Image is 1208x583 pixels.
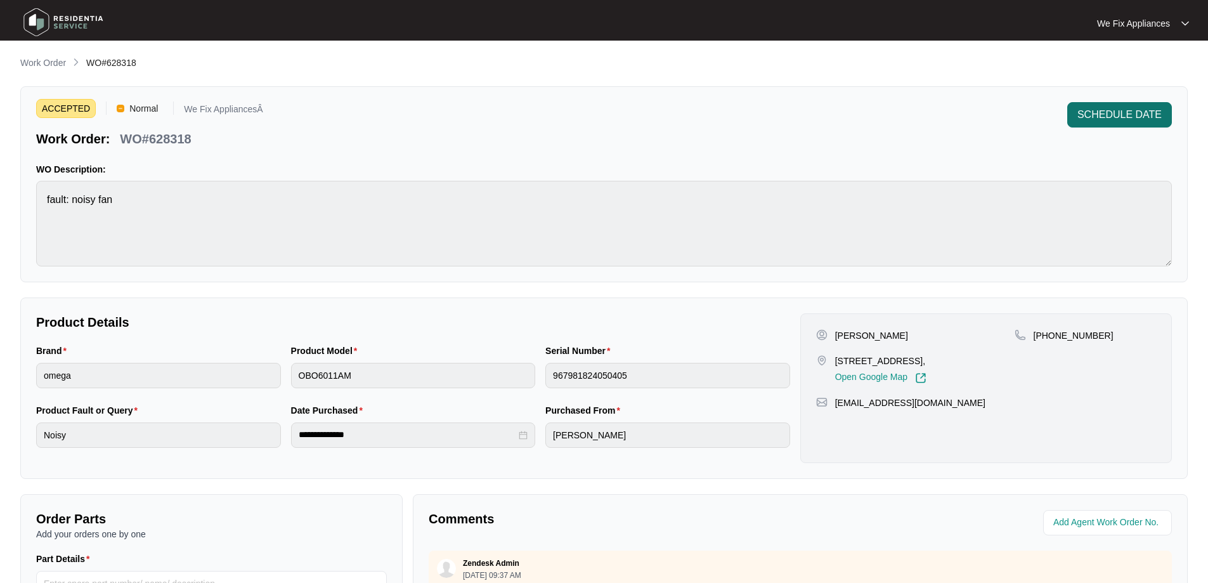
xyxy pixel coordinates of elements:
[1067,102,1172,128] button: SCHEDULE DATE
[1015,329,1026,341] img: map-pin
[835,355,926,367] p: [STREET_ADDRESS],
[545,363,790,388] input: Serial Number
[36,163,1172,176] p: WO Description:
[1077,107,1162,122] span: SCHEDULE DATE
[1181,20,1189,27] img: dropdown arrow
[463,572,521,579] p: [DATE] 09:37 AM
[18,56,68,70] a: Work Order
[184,105,263,118] p: We Fix AppliancesÂ
[124,99,163,118] span: Normal
[71,57,81,67] img: chevron-right
[1053,515,1164,530] input: Add Agent Work Order No.
[36,313,790,331] p: Product Details
[291,363,536,388] input: Product Model
[117,105,124,112] img: Vercel Logo
[36,510,387,528] p: Order Parts
[36,99,96,118] span: ACCEPTED
[19,3,108,41] img: residentia service logo
[86,58,136,68] span: WO#628318
[36,130,110,148] p: Work Order:
[299,428,517,442] input: Date Purchased
[36,404,143,417] label: Product Fault or Query
[545,423,790,448] input: Purchased From
[835,329,908,342] p: [PERSON_NAME]
[545,344,615,357] label: Serial Number
[1097,17,1170,30] p: We Fix Appliances
[1034,329,1114,342] p: [PHONE_NUMBER]
[36,344,72,357] label: Brand
[36,181,1172,266] textarea: fault: noisy fan
[36,363,281,388] input: Brand
[291,404,368,417] label: Date Purchased
[835,396,985,409] p: [EMAIL_ADDRESS][DOMAIN_NAME]
[835,372,926,384] a: Open Google Map
[291,344,363,357] label: Product Model
[545,404,625,417] label: Purchased From
[36,423,281,448] input: Product Fault or Query
[36,528,387,540] p: Add your orders one by one
[463,558,519,568] p: Zendesk Admin
[816,329,828,341] img: user-pin
[120,130,191,148] p: WO#628318
[429,510,791,528] p: Comments
[36,553,95,565] label: Part Details
[816,396,828,408] img: map-pin
[437,559,456,578] img: user.svg
[816,355,828,366] img: map-pin
[20,56,66,69] p: Work Order
[915,372,926,384] img: Link-External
